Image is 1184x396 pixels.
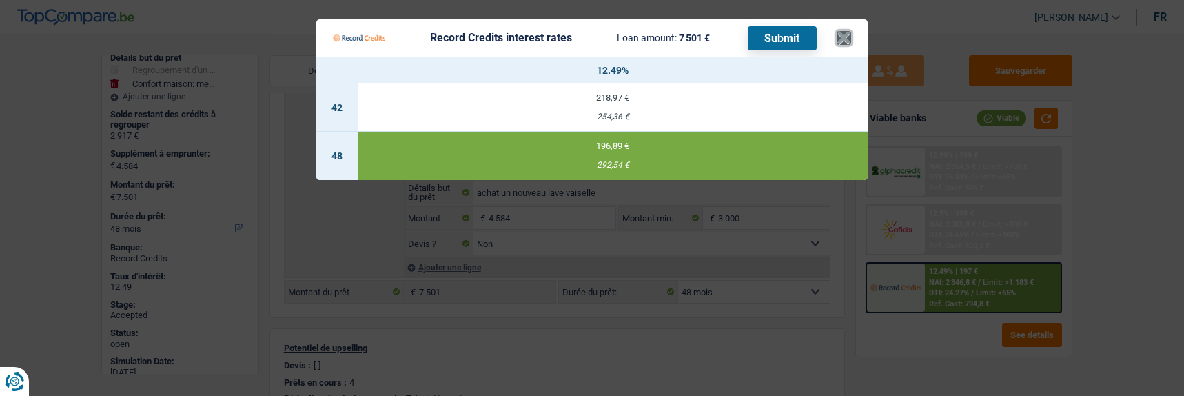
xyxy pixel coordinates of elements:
div: 196,89 € [358,141,868,150]
div: Record Credits interest rates [430,32,572,43]
div: 218,97 € [358,93,868,102]
span: 7 501 € [679,32,710,43]
div: 254,36 € [358,112,868,121]
span: Loan amount: [617,32,677,43]
td: 48 [316,132,358,180]
div: 292,54 € [358,161,868,170]
td: 42 [316,83,358,132]
img: Record Credits [333,25,385,51]
button: Submit [748,26,817,50]
th: 12.49% [358,57,868,83]
button: × [837,31,851,45]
